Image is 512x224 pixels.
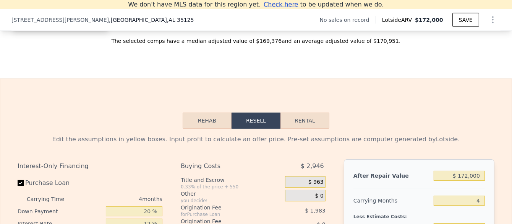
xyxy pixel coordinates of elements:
span: Lotside ARV [382,16,415,24]
span: [STREET_ADDRESS][PERSON_NAME] [11,16,109,24]
div: Interest-Only Financing [18,159,162,173]
button: Rehab [183,113,232,129]
div: Title and Escrow [181,176,282,184]
div: 4 months [79,193,162,205]
div: Origination Fee [181,204,266,211]
div: After Repair Value [353,169,431,183]
div: Edit the assumptions in yellow boxes. Input profit to calculate an offer price. Pre-set assumptio... [18,135,494,144]
span: , [GEOGRAPHIC_DATA] [109,16,194,24]
div: No sales on record [320,16,376,24]
span: Check here [264,1,298,8]
button: Show Options [485,12,501,28]
div: Buying Costs [181,159,266,173]
span: $172,000 [415,17,443,23]
span: , AL 35125 [167,17,194,23]
div: for Purchase Loan [181,211,266,217]
button: SAVE [452,13,479,27]
label: Purchase Loan [18,176,103,190]
div: you decide! [181,198,282,204]
div: Less Estimate Costs: [353,208,485,221]
span: $ 963 [308,179,324,186]
span: $ 1,983 [305,208,325,214]
button: Resell [232,113,280,129]
div: The selected comps have a median adjusted value of $169,376 and an average adjusted value of $170... [11,31,501,45]
div: Carrying Time [27,193,76,205]
span: $ 2,946 [301,159,324,173]
div: Down Payment [18,205,103,217]
span: $ 0 [315,193,324,199]
div: Carrying Months [353,194,431,208]
div: 0.33% of the price + 550 [181,184,282,190]
input: Purchase Loan [18,180,24,186]
div: Other [181,190,282,198]
button: Rental [280,113,329,129]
